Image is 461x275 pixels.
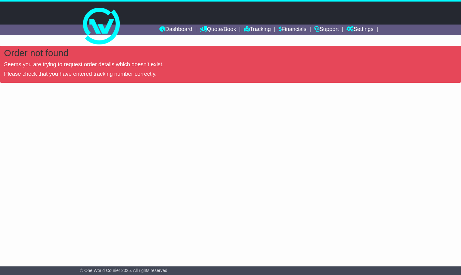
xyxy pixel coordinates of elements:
p: Seems you are trying to request order details which doesn't exist. [4,61,457,68]
span: © One World Courier 2025. All rights reserved. [80,268,169,273]
h4: Order not found [4,48,457,58]
p: Please check that you have entered tracking number correctly. [4,71,457,78]
a: Settings [346,25,373,35]
a: Tracking [244,25,271,35]
a: Dashboard [159,25,192,35]
a: Financials [279,25,307,35]
a: Support [314,25,339,35]
a: Quote/Book [200,25,236,35]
